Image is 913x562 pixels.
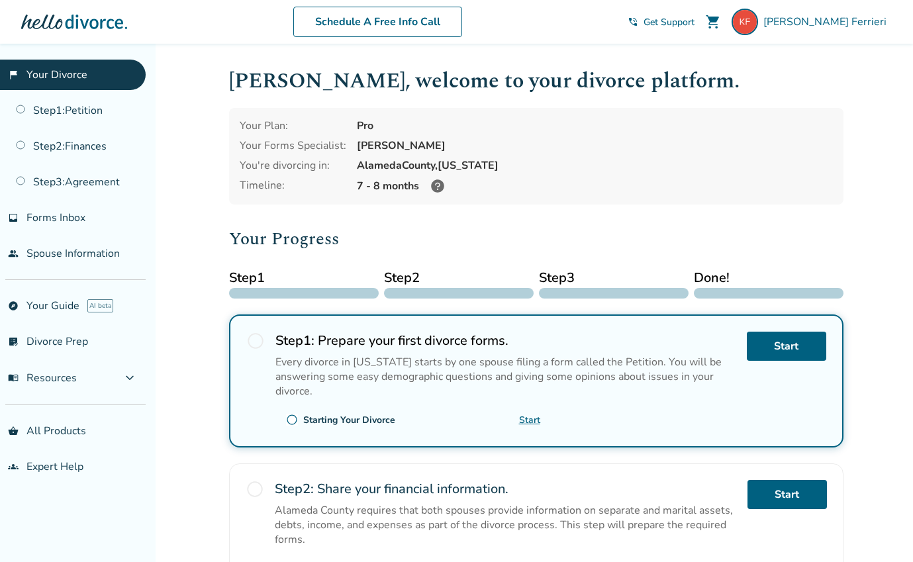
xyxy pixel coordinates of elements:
h1: [PERSON_NAME] , welcome to your divorce platform. [229,65,843,97]
span: radio_button_unchecked [246,480,264,498]
a: Start [747,332,826,361]
span: radio_button_unchecked [246,332,265,350]
span: Get Support [644,16,695,28]
span: expand_more [122,370,138,386]
span: phone_in_talk [628,17,638,27]
span: Resources [8,371,77,385]
img: kmasquith@gmail.com [732,9,758,35]
span: shopping_cart [705,14,721,30]
span: flag_2 [8,70,19,80]
div: Starting Your Divorce [303,414,395,426]
span: explore [8,301,19,311]
div: Alameda County, [US_STATE] [357,158,833,173]
a: Start [747,480,827,509]
a: Schedule A Free Info Call [293,7,462,37]
strong: Step 2 : [275,480,314,498]
span: shopping_basket [8,426,19,436]
div: 7 - 8 months [357,178,833,194]
div: [PERSON_NAME] [357,138,833,153]
span: inbox [8,212,19,223]
div: You're divorcing in: [240,158,346,173]
span: menu_book [8,373,19,383]
div: Your Forms Specialist: [240,138,346,153]
div: Your Plan: [240,118,346,133]
span: AI beta [87,299,113,312]
strong: Step 1 : [275,332,314,350]
span: list_alt_check [8,336,19,347]
a: Start [519,414,540,426]
h2: Share your financial information. [275,480,737,498]
p: Alameda County requires that both spouses provide information on separate and marital assets, deb... [275,503,737,547]
span: people [8,248,19,259]
span: Step 2 [384,268,534,288]
span: Step 1 [229,268,379,288]
div: Pro [357,118,833,133]
span: radio_button_unchecked [286,414,298,426]
span: groups [8,461,19,472]
iframe: Chat Widget [847,498,913,562]
h2: Prepare your first divorce forms. [275,332,736,350]
div: Timeline: [240,178,346,194]
span: Done! [694,268,843,288]
span: Step 3 [539,268,689,288]
span: [PERSON_NAME] Ferrieri [763,15,892,29]
h2: Your Progress [229,226,843,252]
p: Every divorce in [US_STATE] starts by one spouse filing a form called the Petition. You will be a... [275,355,736,398]
span: Forms Inbox [26,211,85,225]
a: phone_in_talkGet Support [628,16,695,28]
